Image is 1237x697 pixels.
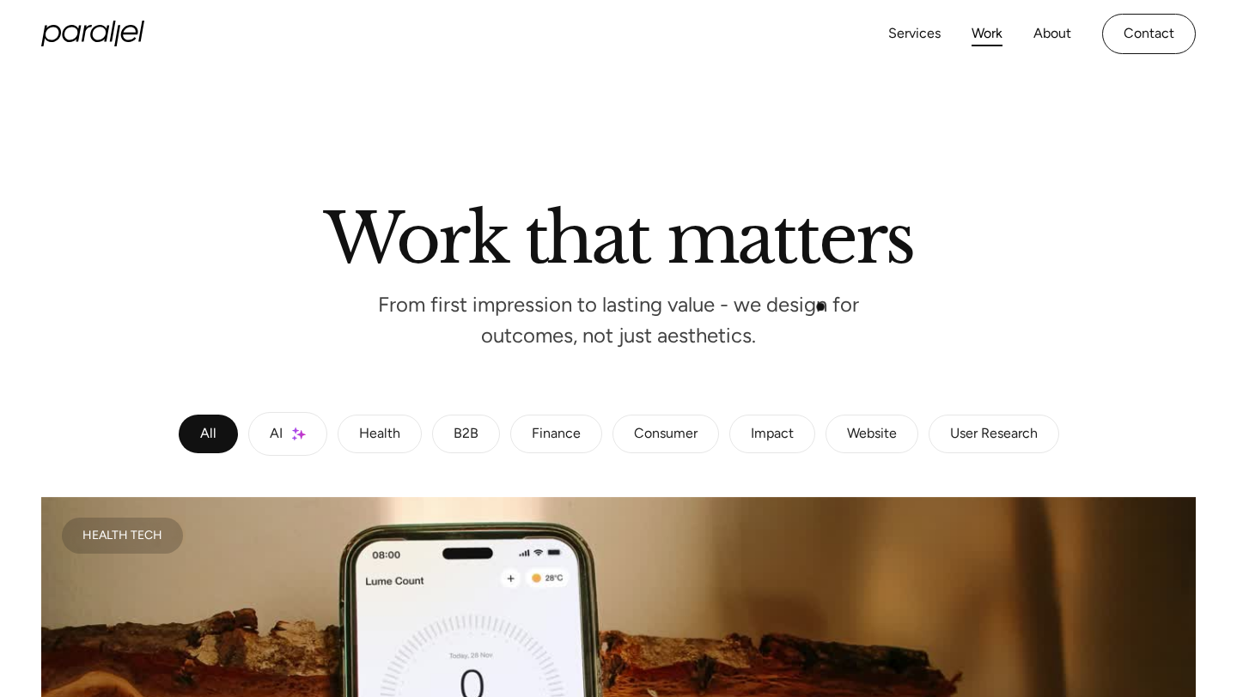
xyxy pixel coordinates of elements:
[454,429,478,439] div: B2B
[270,429,283,439] div: AI
[361,298,876,343] p: From first impression to lasting value - we design for outcomes, not just aesthetics.
[1102,14,1196,54] a: Contact
[359,429,400,439] div: Health
[200,429,216,439] div: All
[972,21,1002,46] a: Work
[1033,21,1071,46] a: About
[41,21,144,46] a: home
[751,429,794,439] div: Impact
[888,21,941,46] a: Services
[847,429,897,439] div: Website
[82,531,162,540] div: Health Tech
[532,429,581,439] div: Finance
[634,429,698,439] div: Consumer
[129,205,1108,264] h2: Work that matters
[950,429,1038,439] div: User Research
